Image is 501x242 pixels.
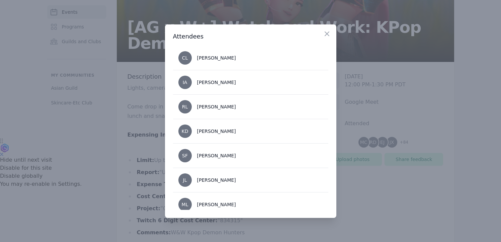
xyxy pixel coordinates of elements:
div: [PERSON_NAME] [197,103,236,110]
div: [PERSON_NAME] [197,152,236,159]
div: [PERSON_NAME] [197,177,236,183]
div: [PERSON_NAME] [197,201,236,208]
span: IA [183,80,187,85]
span: KD [182,129,188,134]
span: SF [182,153,188,158]
div: [PERSON_NAME] [197,55,236,61]
span: JL [183,178,187,182]
span: RL [182,104,188,109]
h3: Attendees [173,32,328,41]
span: ML [182,202,188,207]
span: CL [182,56,188,60]
div: [PERSON_NAME] [197,128,236,135]
div: [PERSON_NAME] [197,79,236,86]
